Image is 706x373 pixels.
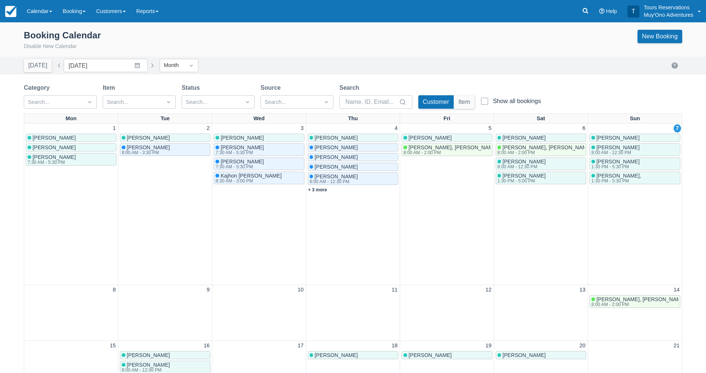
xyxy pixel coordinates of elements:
[672,342,681,350] a: 21
[221,135,264,141] span: [PERSON_NAME]
[591,165,638,169] div: 1:30 PM - 5:30 PM
[308,172,398,185] a: [PERSON_NAME]8:00 AM - 12:30 PM
[590,134,680,142] a: [PERSON_NAME]
[308,134,398,142] a: [PERSON_NAME]
[498,165,544,169] div: 8:00 AM - 12:30 PM
[591,150,638,155] div: 8:00 AM - 12:30 PM
[590,295,680,308] a: [PERSON_NAME], [PERSON_NAME]8:00 AM - 2:00 PM
[628,114,641,124] a: Sun
[252,114,266,124] a: Wed
[590,157,680,170] a: [PERSON_NAME]1:30 PM - 5:30 PM
[409,144,498,150] span: [PERSON_NAME], [PERSON_NAME]
[24,42,77,51] button: Disable New Calendar
[24,59,52,72] button: [DATE]
[345,95,397,109] input: Name, ID, Email...
[122,368,169,372] div: 8:00 AM - 12:30 PM
[402,143,492,156] a: [PERSON_NAME], [PERSON_NAME]8:00 AM - 2:00 PM
[323,98,330,106] span: Dropdown icon
[502,144,592,150] span: [PERSON_NAME], [PERSON_NAME]
[120,134,210,142] a: [PERSON_NAME]
[24,30,101,41] div: Booking Calendar
[597,144,640,150] span: [PERSON_NAME]
[496,157,586,170] a: [PERSON_NAME]8:00 AM - 12:30 PM
[205,286,211,294] a: 9
[409,135,452,141] span: [PERSON_NAME]
[590,143,680,156] a: [PERSON_NAME]8:00 AM - 12:30 PM
[498,150,591,155] div: 8:00 AM - 2:00 PM
[127,144,170,150] span: [PERSON_NAME]
[314,154,358,160] span: [PERSON_NAME]
[28,160,74,165] div: 7:30 AM - 5:30 PM
[674,124,681,133] a: 7
[215,179,280,183] div: 8:30 AM - 3:00 PM
[644,4,693,11] p: Tours Reservations
[86,98,93,106] span: Dropdown icon
[165,98,172,106] span: Dropdown icon
[26,134,116,142] a: [PERSON_NAME]
[314,173,358,179] span: [PERSON_NAME]
[296,342,305,350] a: 17
[502,135,546,141] span: [PERSON_NAME]
[578,286,587,294] a: 13
[24,83,52,92] label: Category
[314,144,358,150] span: [PERSON_NAME]
[221,159,264,165] span: [PERSON_NAME]
[5,6,16,17] img: checkfront-main-nav-mini-logo.png
[122,150,169,155] div: 8:00 AM - 3:30 PM
[314,164,358,170] span: [PERSON_NAME]
[221,144,264,150] span: [PERSON_NAME]
[403,150,496,155] div: 8:00 AM - 2:00 PM
[390,342,399,350] a: 18
[496,134,586,142] a: [PERSON_NAME]
[638,30,682,43] a: New Booking
[221,173,282,179] span: Kajhon [PERSON_NAME]
[64,114,78,124] a: Mon
[597,135,640,141] span: [PERSON_NAME]
[310,179,357,184] div: 8:00 AM - 12:30 PM
[188,62,195,69] span: Dropdown icon
[261,83,284,92] label: Source
[644,11,693,19] p: Muy'Ono Adventures
[111,124,117,133] a: 1
[402,351,492,359] a: [PERSON_NAME]
[214,143,304,156] a: [PERSON_NAME]7:30 AM - 5:30 PM
[409,352,452,358] span: [PERSON_NAME]
[487,124,493,133] a: 5
[308,153,398,161] a: [PERSON_NAME]
[581,124,587,133] a: 6
[535,114,546,124] a: Sat
[33,135,76,141] span: [PERSON_NAME]
[214,157,304,170] a: [PERSON_NAME]7:30 AM - 5:30 PM
[26,143,116,152] a: [PERSON_NAME]
[314,135,358,141] span: [PERSON_NAME]
[672,286,681,294] a: 14
[296,286,305,294] a: 10
[314,352,358,358] span: [PERSON_NAME]
[214,172,304,184] a: Kajhon [PERSON_NAME]8:30 AM - 3:00 PM
[418,95,454,109] button: Customer
[120,351,210,359] a: [PERSON_NAME]
[182,83,203,92] label: Status
[308,143,398,152] a: [PERSON_NAME]
[26,153,116,166] a: [PERSON_NAME]7:30 AM - 5:30 PM
[202,342,211,350] a: 16
[339,83,362,92] label: Search
[591,179,640,183] div: 1:30 PM - 5:30 PM
[308,187,327,192] a: + 3 more
[33,154,76,160] span: [PERSON_NAME]
[442,114,452,124] a: Fri
[502,173,546,179] span: [PERSON_NAME]
[591,302,684,307] div: 8:00 AM - 2:00 PM
[120,143,210,156] a: [PERSON_NAME]8:00 AM - 3:30 PM
[498,179,544,183] div: 1:30 PM - 5:00 PM
[346,114,359,124] a: Thu
[108,342,117,350] a: 15
[402,134,492,142] a: [PERSON_NAME]
[590,172,680,184] a: [PERSON_NAME],1:30 PM - 5:30 PM
[164,61,181,70] div: Month
[454,95,475,109] button: Item
[308,351,398,359] a: [PERSON_NAME]
[214,134,304,142] a: [PERSON_NAME]
[502,352,546,358] span: [PERSON_NAME]
[244,98,251,106] span: Dropdown icon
